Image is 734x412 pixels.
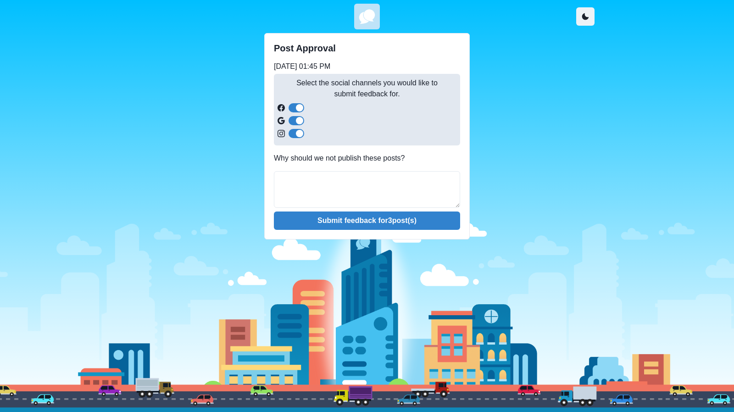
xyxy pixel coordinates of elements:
[274,43,460,54] h2: Post Approval
[576,7,595,26] button: Toggle Mode
[356,6,378,28] img: u8dYElcwoIgCIIgCIIgCIIgCIIgCIIgCIIgCIIgCIIgCIIgCIIgCIIgCIIgCIIgCIKgBfgfhTKg+uHK8RYAAAAASUVORK5CYII=
[274,61,460,72] p: [DATE] 01:45 PM
[274,212,460,230] button: Submit feedback for3post(s)
[278,78,456,100] p: Select the social channels you would like to submit feedback for.
[274,153,460,164] p: Why should we not publish these posts?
